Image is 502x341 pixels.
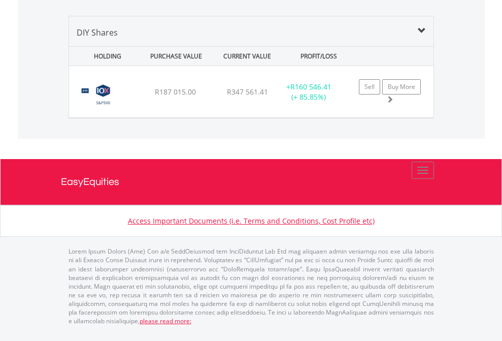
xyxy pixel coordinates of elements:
div: PROFIT/LOSS [284,47,353,66]
div: PURCHASE VALUE [142,47,211,66]
span: R187 015.00 [155,87,196,97]
div: CURRENT VALUE [213,47,282,66]
span: DIY Shares [77,27,118,38]
a: EasyEquities [61,159,442,205]
a: Sell [359,79,380,95]
a: Buy More [382,79,421,95]
span: R347 561.41 [227,87,268,97]
p: Lorem Ipsum Dolors (Ame) Con a/e SeddOeiusmod tem InciDiduntut Lab Etd mag aliquaen admin veniamq... [69,247,434,325]
a: please read more: [140,317,191,325]
div: HOLDING [70,47,139,66]
span: R160 546.41 [290,82,331,91]
img: TFSA.CSP500.png [74,79,132,115]
div: + (+ 85.85%) [277,82,341,102]
a: Access Important Documents (i.e. Terms and Conditions, Cost Profile etc) [128,216,375,226]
